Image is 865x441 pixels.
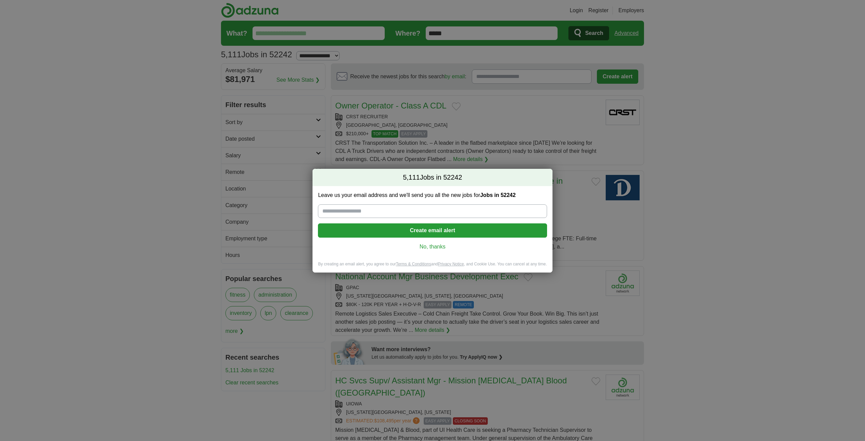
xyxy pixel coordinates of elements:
button: Create email alert [318,223,547,238]
label: Leave us your email address and we'll send you all the new jobs for [318,192,547,199]
div: By creating an email alert, you agree to our and , and Cookie Use. You can cancel at any time. [313,261,552,273]
a: Terms & Conditions [396,262,431,266]
a: Privacy Notice [438,262,464,266]
span: 5,111 [403,173,420,182]
h2: Jobs in 52242 [313,169,552,186]
strong: Jobs in 52242 [480,192,516,198]
a: No, thanks [323,243,541,250]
